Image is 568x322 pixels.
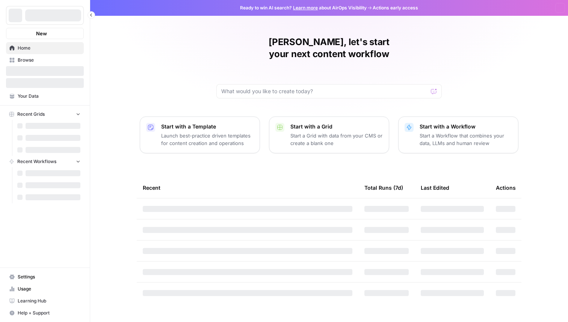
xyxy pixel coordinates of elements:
p: Start a Workflow that combines your data, LLMs and human review [420,132,512,147]
button: Recent Workflows [6,156,84,167]
span: Actions early access [373,5,418,11]
a: Home [6,42,84,54]
button: Start with a TemplateLaunch best-practice driven templates for content creation and operations [140,116,260,153]
input: What would you like to create today? [221,88,428,95]
p: Launch best-practice driven templates for content creation and operations [161,132,254,147]
p: Start with a Template [161,123,254,130]
div: Recent [143,177,352,198]
div: Total Runs (7d) [364,177,403,198]
span: Learning Hub [18,298,80,304]
span: New [36,30,47,37]
a: Usage [6,283,84,295]
div: Last Edited [421,177,449,198]
p: Start with a Workflow [420,123,512,130]
span: Browse [18,57,80,63]
div: Actions [496,177,516,198]
span: Settings [18,274,80,280]
a: Learn more [293,5,318,11]
span: Ready to win AI search? about AirOps Visibility [240,5,367,11]
span: Recent Workflows [17,158,56,165]
button: Start with a GridStart a Grid with data from your CMS or create a blank one [269,116,389,153]
button: Start with a WorkflowStart a Workflow that combines your data, LLMs and human review [398,116,518,153]
p: Start a Grid with data from your CMS or create a blank one [290,132,383,147]
button: Help + Support [6,307,84,319]
h1: [PERSON_NAME], let's start your next content workflow [216,36,442,60]
p: Start with a Grid [290,123,383,130]
span: Home [18,45,80,51]
span: Recent Grids [17,111,45,118]
a: Your Data [6,90,84,102]
span: Your Data [18,93,80,100]
a: Browse [6,54,84,66]
a: Learning Hub [6,295,84,307]
a: Settings [6,271,84,283]
span: Help + Support [18,310,80,316]
button: New [6,28,84,39]
span: Usage [18,286,80,292]
button: Recent Grids [6,109,84,120]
